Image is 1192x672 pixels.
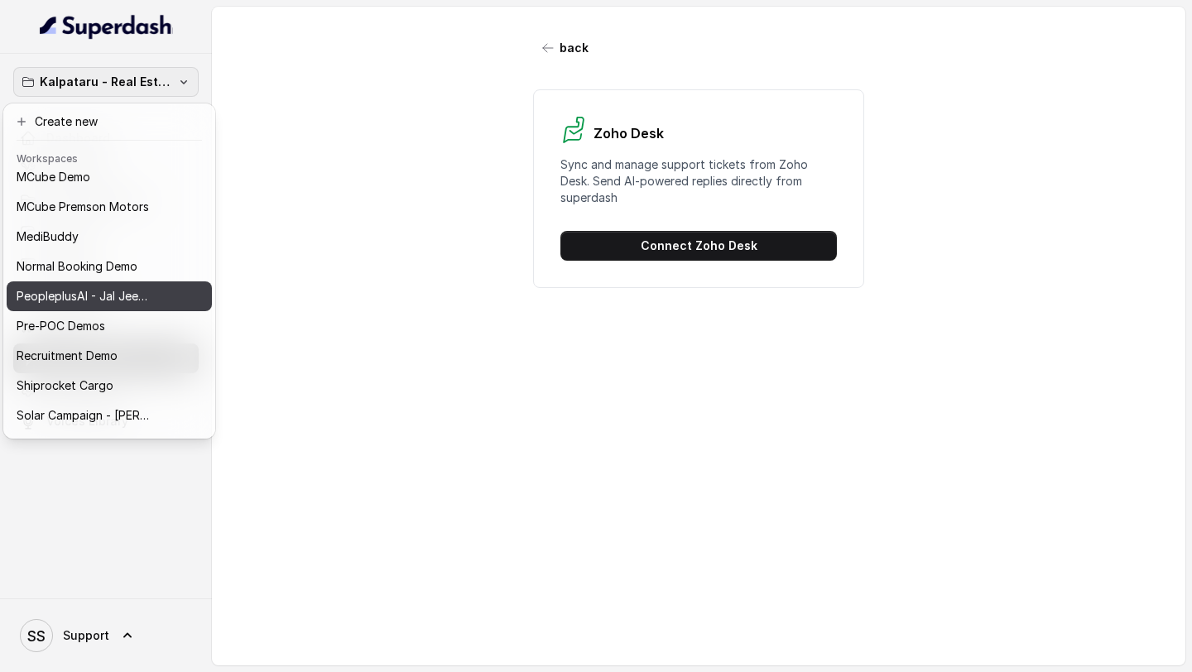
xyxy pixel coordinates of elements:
div: Kalpataru - Real Estate [3,103,215,439]
p: MediBuddy [17,227,79,247]
button: Create new [7,107,212,137]
p: MCube Premson Motors [17,197,149,217]
p: Pre-POC Demos [17,316,105,336]
button: Kalpataru - Real Estate [13,67,199,97]
p: Normal Booking Demo [17,257,137,276]
p: Recruitment Demo [17,346,118,366]
p: PeopleplusAI - Jal Jeevan Mission - Demo [17,286,149,306]
p: Kalpataru - Real Estate [40,72,172,92]
header: Workspaces [7,144,212,170]
p: Solar Campaign - [PERSON_NAME] [17,406,149,425]
p: Shiprocket Cargo [17,376,113,396]
p: MCube Demo [17,167,90,187]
